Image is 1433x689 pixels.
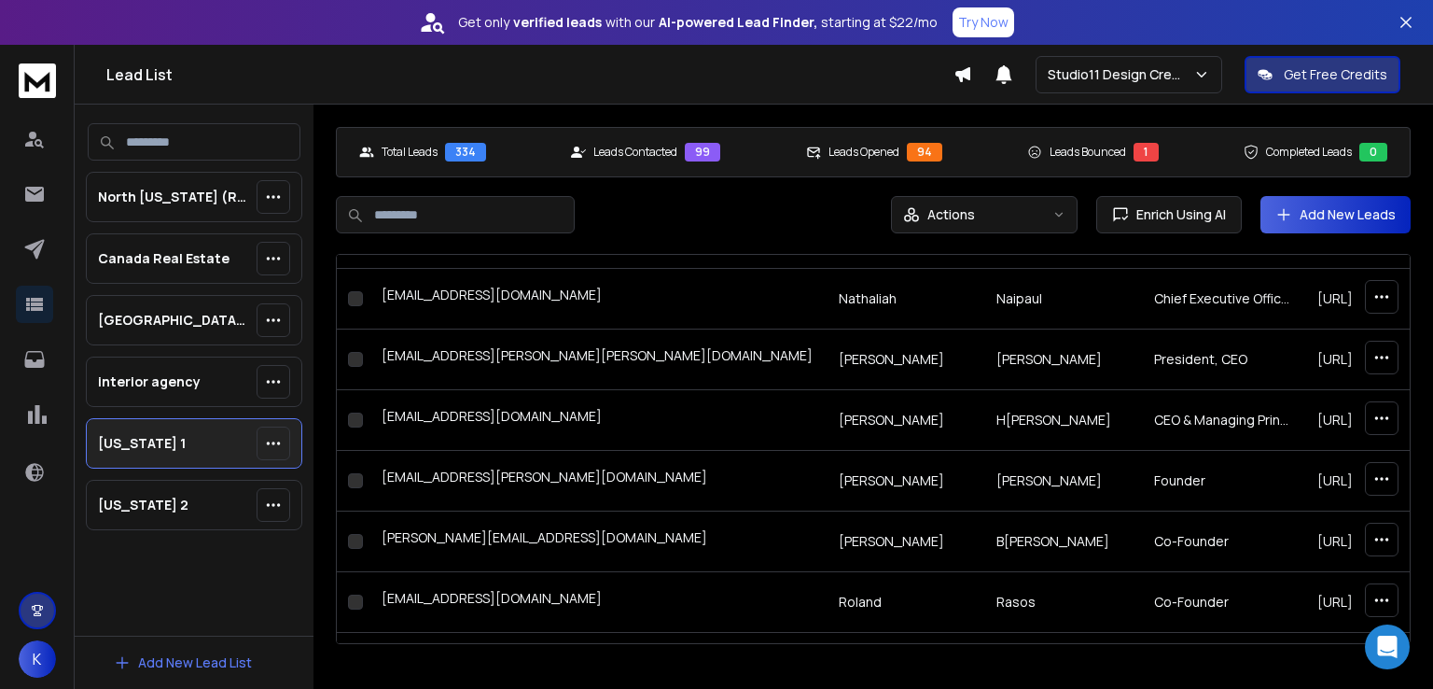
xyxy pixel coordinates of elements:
[1245,56,1400,93] button: Get Free Credits
[1048,65,1193,84] p: Studio11 Design Creative
[1143,512,1306,572] td: Co-Founder
[828,145,899,160] p: Leads Opened
[828,451,985,512] td: [PERSON_NAME]
[1365,625,1410,669] div: Open Intercom Messenger
[382,145,438,160] p: Total Leads
[1143,451,1306,512] td: Founder
[513,13,602,32] strong: verified leads
[828,512,985,572] td: [PERSON_NAME]
[99,644,267,682] button: Add New Lead List
[958,13,1009,32] p: Try Now
[98,311,249,330] p: [GEOGRAPHIC_DATA] [GEOGRAPHIC_DATA]
[927,205,975,224] p: Actions
[382,286,816,312] div: [EMAIL_ADDRESS][DOMAIN_NAME]
[98,434,186,453] p: [US_STATE] 1
[1359,143,1387,162] div: 0
[382,346,816,373] div: [EMAIL_ADDRESS][PERSON_NAME][PERSON_NAME][DOMAIN_NAME]
[98,496,188,514] p: [US_STATE] 2
[685,143,720,162] div: 99
[907,143,942,162] div: 94
[1284,65,1387,84] p: Get Free Credits
[1134,143,1159,162] div: 1
[445,143,486,162] div: 334
[828,330,985,390] td: [PERSON_NAME]
[1143,330,1306,390] td: President, CEO
[19,640,56,678] button: K
[98,188,249,206] p: North [US_STATE] (Real Estate)
[98,373,201,391] p: interior agency
[382,589,816,615] div: [EMAIL_ADDRESS][DOMAIN_NAME]
[382,407,816,433] div: [EMAIL_ADDRESS][DOMAIN_NAME]
[828,269,985,330] td: Nathaliah
[1050,145,1126,160] p: Leads Bounced
[828,390,985,451] td: [PERSON_NAME]
[1266,145,1352,160] p: Completed Leads
[985,572,1143,633] td: Rasos
[593,145,677,160] p: Leads Contacted
[1129,205,1226,224] span: Enrich Using AI
[953,7,1014,37] button: Try Now
[1143,390,1306,451] td: CEO & Managing Principal
[985,451,1143,512] td: [PERSON_NAME]
[985,330,1143,390] td: [PERSON_NAME]
[1096,196,1242,233] button: Enrich Using AI
[19,63,56,98] img: logo
[382,528,816,555] div: [PERSON_NAME][EMAIL_ADDRESS][DOMAIN_NAME]
[985,390,1143,451] td: H[PERSON_NAME]
[659,13,817,32] strong: AI-powered Lead Finder,
[1275,205,1396,224] a: Add New Leads
[106,63,953,86] h1: Lead List
[1260,196,1411,233] button: Add New Leads
[98,249,230,268] p: Canada Real Estate
[382,468,816,494] div: [EMAIL_ADDRESS][PERSON_NAME][DOMAIN_NAME]
[1143,269,1306,330] td: Chief Executive Officer/Partner
[458,13,938,32] p: Get only with our starting at $22/mo
[985,269,1143,330] td: Naipaul
[1143,572,1306,633] td: Co-Founder
[828,572,985,633] td: Roland
[985,512,1143,572] td: B[PERSON_NAME]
